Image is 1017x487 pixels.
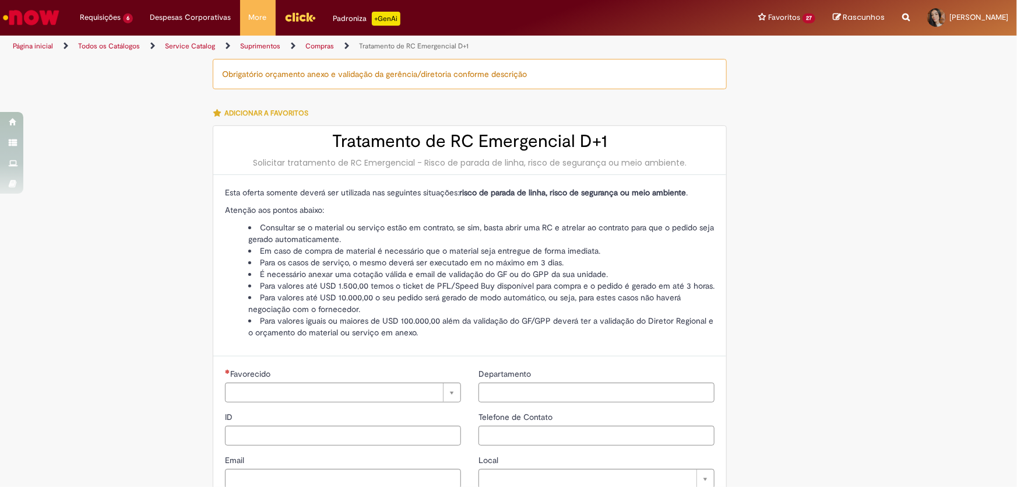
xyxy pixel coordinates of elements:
[248,315,715,338] li: Para valores iguais ou maiores de USD 100.000,00 além da validação do GF/GPP deverá ter a validaç...
[225,455,247,465] span: Email
[478,412,555,422] span: Telefone de Contato
[78,41,140,51] a: Todos os Catálogos
[150,12,231,23] span: Despesas Corporativas
[13,41,53,51] a: Página inicial
[372,12,400,26] p: +GenAi
[248,292,715,315] li: Para valores até USD 10.000,00 o seu pedido será gerado de modo automático, ou seja, para estes c...
[225,132,715,151] h2: Tratamento de RC Emergencial D+1
[459,187,686,198] strong: risco de parada de linha, risco de segurança ou meio ambiente
[225,187,715,198] p: Esta oferta somente deverá ser utilizada nas seguintes situações: .
[248,280,715,292] li: Para valores até USD 1.500,00 temos o ticket de PFL/Speed Buy disponível para compra e o pedido é...
[333,12,400,26] div: Padroniza
[225,157,715,169] div: Solicitar tratamento de RC Emergencial - Risco de parada de linha, risco de segurança ou meio amb...
[213,59,727,89] div: Obrigatório orçamento anexo e validação da gerência/diretoria conforme descrição
[248,268,715,280] li: É necessário anexar uma cotação válida e email de validação do GF ou do GPP da sua unidade.
[165,41,215,51] a: Service Catalog
[225,412,235,422] span: ID
[248,257,715,268] li: Para os casos de serviço, o mesmo deverá ser executado em no máximo em 3 dias.
[225,426,461,446] input: ID
[768,12,800,23] span: Favoritos
[225,204,715,216] p: Atenção aos pontos abaixo:
[305,41,334,51] a: Compras
[213,101,315,125] button: Adicionar a Favoritos
[225,383,461,402] a: Limpar campo Favorecido
[478,383,715,402] input: Departamento
[230,369,273,379] span: Necessários - Favorecido
[803,13,815,23] span: 27
[478,426,715,446] input: Telefone de Contato
[249,12,267,23] span: More
[843,12,885,23] span: Rascunhos
[833,12,885,23] a: Rascunhos
[240,41,280,51] a: Suprimentos
[284,8,316,26] img: click_logo_yellow_360x200.png
[123,13,133,23] span: 6
[224,108,308,118] span: Adicionar a Favoritos
[359,41,469,51] a: Tratamento de RC Emergencial D+1
[478,369,533,379] span: Departamento
[225,369,230,374] span: Necessários
[478,455,501,465] span: Local
[80,12,121,23] span: Requisições
[949,12,1008,22] span: [PERSON_NAME]
[248,245,715,257] li: Em caso de compra de material é necessário que o material seja entregue de forma imediata.
[9,36,669,57] ul: Trilhas de página
[248,222,715,245] li: Consultar se o material ou serviço estão em contrato, se sim, basta abrir uma RC e atrelar ao con...
[1,6,61,29] img: ServiceNow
